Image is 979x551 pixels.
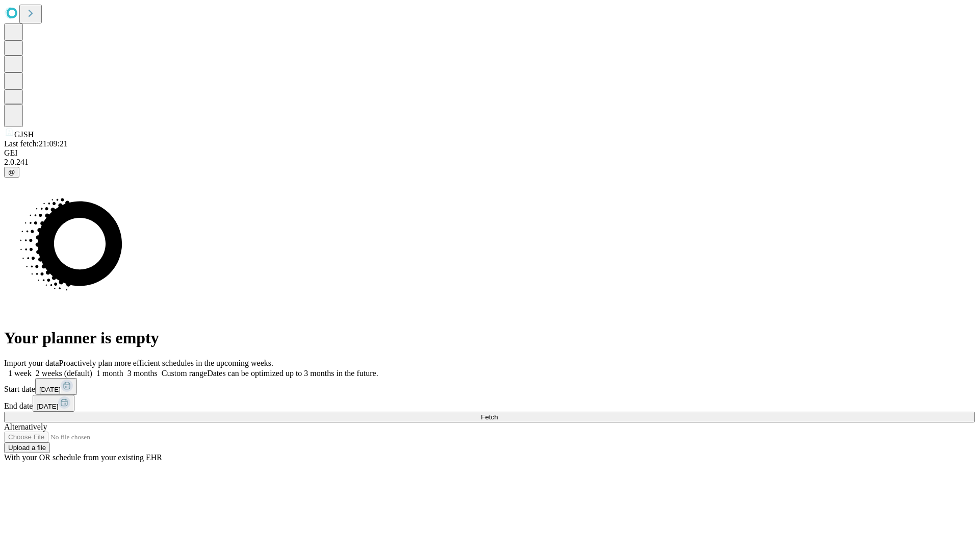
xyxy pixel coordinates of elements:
[4,167,19,178] button: @
[4,329,975,347] h1: Your planner is empty
[4,158,975,167] div: 2.0.241
[35,378,77,395] button: [DATE]
[127,369,158,378] span: 3 months
[39,386,61,393] span: [DATE]
[96,369,123,378] span: 1 month
[4,378,975,395] div: Start date
[33,395,74,412] button: [DATE]
[4,453,162,462] span: With your OR schedule from your existing EHR
[4,422,47,431] span: Alternatively
[59,359,273,367] span: Proactively plan more efficient schedules in the upcoming weeks.
[8,369,32,378] span: 1 week
[162,369,207,378] span: Custom range
[37,403,58,410] span: [DATE]
[14,130,34,139] span: GJSH
[4,442,50,453] button: Upload a file
[4,148,975,158] div: GEI
[4,412,975,422] button: Fetch
[4,395,975,412] div: End date
[4,139,68,148] span: Last fetch: 21:09:21
[481,413,498,421] span: Fetch
[36,369,92,378] span: 2 weeks (default)
[4,359,59,367] span: Import your data
[207,369,378,378] span: Dates can be optimized up to 3 months in the future.
[8,168,15,176] span: @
